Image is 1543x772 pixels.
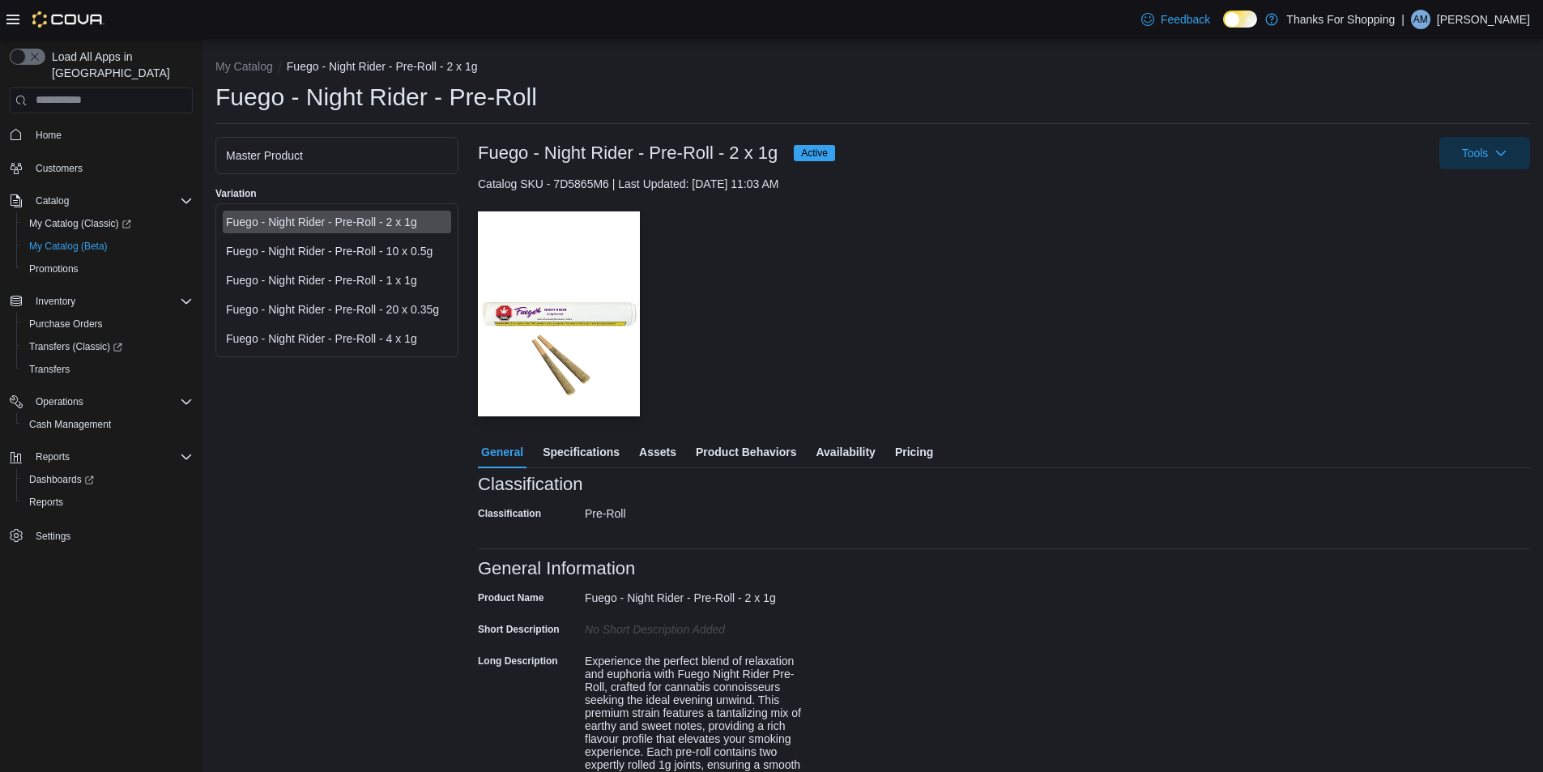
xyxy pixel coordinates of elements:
[29,418,111,431] span: Cash Management
[696,436,796,468] span: Product Behaviors
[29,158,193,178] span: Customers
[3,156,199,180] button: Customers
[585,501,802,520] div: Pre-Roll
[1401,10,1404,29] p: |
[23,493,193,512] span: Reports
[16,491,199,514] button: Reports
[1135,3,1217,36] a: Feedback
[794,145,835,161] span: Active
[3,523,199,547] button: Settings
[478,623,560,636] label: Short Description
[23,493,70,512] a: Reports
[816,436,875,468] span: Availability
[29,262,79,275] span: Promotions
[3,190,199,212] button: Catalog
[478,559,635,578] h3: General Information
[1411,10,1430,29] div: Alec Morrow
[226,214,448,230] div: Fuego - Night Rider - Pre-Roll - 2 x 1g
[29,318,103,331] span: Purchase Orders
[226,272,448,288] div: Fuego - Night Rider - Pre-Roll - 1 x 1g
[801,146,828,160] span: Active
[29,191,193,211] span: Catalog
[16,358,199,381] button: Transfers
[36,194,69,207] span: Catalog
[478,507,541,520] label: Classification
[16,335,199,358] a: Transfers (Classic)
[478,176,1530,192] div: Catalog SKU - 7D5865M6 | Last Updated: [DATE] 11:03 AM
[23,360,193,379] span: Transfers
[226,331,448,347] div: Fuego - Night Rider - Pre-Roll - 4 x 1g
[23,360,76,379] a: Transfers
[29,217,131,230] span: My Catalog (Classic)
[16,468,199,491] a: Dashboards
[29,447,193,467] span: Reports
[29,447,76,467] button: Reports
[1286,10,1395,29] p: Thanks For Shopping
[23,314,109,334] a: Purchase Orders
[45,49,193,81] span: Load All Apps in [GEOGRAPHIC_DATA]
[32,11,104,28] img: Cova
[16,313,199,335] button: Purchase Orders
[1462,145,1489,161] span: Tools
[23,259,193,279] span: Promotions
[29,292,82,311] button: Inventory
[16,235,199,258] button: My Catalog (Beta)
[29,126,68,145] a: Home
[481,436,523,468] span: General
[23,214,193,233] span: My Catalog (Classic)
[3,290,199,313] button: Inventory
[3,123,199,147] button: Home
[215,81,537,113] h1: Fuego - Night Rider - Pre-Roll
[478,143,778,163] h3: Fuego - Night Rider - Pre-Roll - 2 x 1g
[478,211,640,416] img: Image for Fuego - Night Rider - Pre-Roll - 2 x 1g
[29,340,122,353] span: Transfers (Classic)
[16,413,199,436] button: Cash Management
[29,363,70,376] span: Transfers
[23,314,193,334] span: Purchase Orders
[16,258,199,280] button: Promotions
[585,616,802,636] div: No Short Description added
[478,655,558,668] label: Long Description
[29,392,193,412] span: Operations
[23,337,193,356] span: Transfers (Classic)
[3,390,199,413] button: Operations
[29,292,193,311] span: Inventory
[23,337,129,356] a: Transfers (Classic)
[29,392,90,412] button: Operations
[287,60,478,73] button: Fuego - Night Rider - Pre-Roll - 2 x 1g
[23,259,85,279] a: Promotions
[23,415,117,434] a: Cash Management
[1161,11,1210,28] span: Feedback
[23,237,193,256] span: My Catalog (Beta)
[585,585,802,604] div: Fuego - Night Rider - Pre-Roll - 2 x 1g
[29,525,193,545] span: Settings
[29,240,108,253] span: My Catalog (Beta)
[478,475,583,494] h3: Classification
[23,237,114,256] a: My Catalog (Beta)
[36,162,83,175] span: Customers
[36,129,62,142] span: Home
[215,60,273,73] button: My Catalog
[29,191,75,211] button: Catalog
[543,436,620,468] span: Specifications
[10,117,193,590] nav: Complex example
[36,295,75,308] span: Inventory
[23,470,100,489] a: Dashboards
[478,591,543,604] label: Product Name
[16,212,199,235] a: My Catalog (Classic)
[1413,10,1428,29] span: AM
[29,473,94,486] span: Dashboards
[215,187,257,200] label: Variation
[1439,137,1530,169] button: Tools
[29,496,63,509] span: Reports
[215,58,1530,78] nav: An example of EuiBreadcrumbs
[36,450,70,463] span: Reports
[29,159,89,178] a: Customers
[36,395,83,408] span: Operations
[23,415,193,434] span: Cash Management
[1223,11,1257,28] input: Dark Mode
[895,436,933,468] span: Pricing
[23,470,193,489] span: Dashboards
[226,147,448,164] div: Master Product
[23,214,138,233] a: My Catalog (Classic)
